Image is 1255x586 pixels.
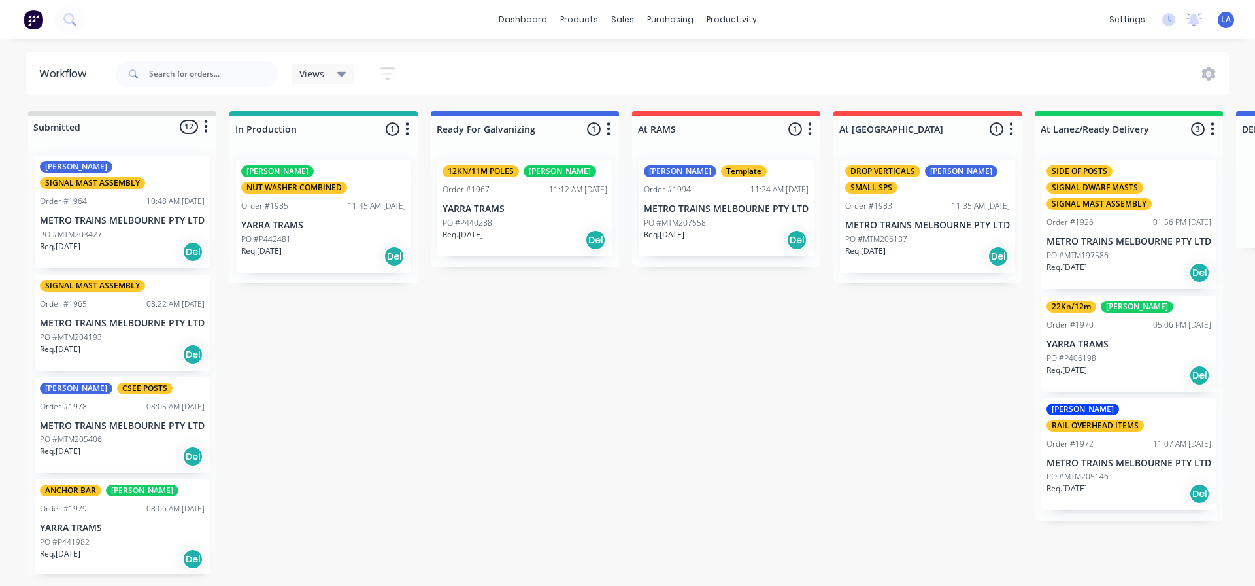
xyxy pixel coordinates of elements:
[644,165,716,177] div: [PERSON_NAME]
[845,220,1010,231] p: METRO TRAINS MELBOURNE PTY LTD
[146,503,205,515] div: 08:06 AM [DATE]
[845,165,920,177] div: DROP VERTICALS
[241,200,288,212] div: Order #1985
[644,184,691,196] div: Order #1994
[149,61,278,87] input: Search for orders...
[299,67,324,80] span: Views
[241,245,282,257] p: Req. [DATE]
[443,229,483,241] p: Req. [DATE]
[40,241,80,252] p: Req. [DATE]
[24,10,43,29] img: Factory
[1046,165,1113,177] div: SIDE OF POSTS
[1041,160,1216,289] div: SIDE OF POSTSSIGNAL DWARF MASTSSIGNAL MAST ASSEMBLYOrder #192601:56 PM [DATE]METRO TRAINS MELBOUR...
[40,485,101,496] div: ANCHOR BAR
[443,165,519,177] div: 12KN/11M POLES
[1041,398,1216,511] div: [PERSON_NAME]RAIL OVERHEAD ITEMSOrder #197211:07 AM [DATE]METRO TRAINS MELBOURNE PTY LTDPO #MTM20...
[40,318,205,329] p: METRO TRAINS MELBOURNE PTY LTD
[182,446,203,467] div: Del
[1189,483,1210,504] div: Del
[1041,296,1216,392] div: 22Kn/12m[PERSON_NAME]Order #197005:06 PM [DATE]YARRA TRAMSPO #P406198Req.[DATE]Del
[1046,250,1109,262] p: PO #MTM197586
[146,196,205,207] div: 10:48 AM [DATE]
[786,230,807,250] div: Del
[641,10,700,29] div: purchasing
[845,182,897,194] div: SMALL SPS
[1046,471,1109,483] p: PO #MTM205146
[40,298,87,310] div: Order #1965
[35,479,210,576] div: ANCHOR BAR[PERSON_NAME]Order #197908:06 AM [DATE]YARRA TRAMSPO #P441982Req.[DATE]Del
[40,280,145,292] div: SIGNAL MAST ASSEMBLY
[40,332,102,343] p: PO #MTM204193
[241,233,291,245] p: PO #P442481
[182,344,203,365] div: Del
[1046,301,1096,313] div: 22Kn/12m
[925,165,997,177] div: [PERSON_NAME]
[182,549,203,570] div: Del
[1046,364,1087,376] p: Req. [DATE]
[1221,14,1231,26] span: LA
[554,10,605,29] div: products
[35,377,210,474] div: [PERSON_NAME]CSEE POSTSOrder #197808:05 AM [DATE]METRO TRAINS MELBOURNE PTY LTDPO #MTM205406Req.[...
[1046,458,1211,469] p: METRO TRAINS MELBOURNE PTY LTD
[644,217,706,229] p: PO #MTM207558
[1046,182,1143,194] div: SIGNAL DWARF MASTS
[988,246,1009,267] div: Del
[40,548,80,560] p: Req. [DATE]
[40,215,205,226] p: METRO TRAINS MELBOURNE PTY LTD
[1046,438,1094,450] div: Order #1972
[605,10,641,29] div: sales
[1046,319,1094,331] div: Order #1970
[524,165,596,177] div: [PERSON_NAME]
[106,485,178,496] div: [PERSON_NAME]
[39,66,93,82] div: Workflow
[40,161,112,173] div: [PERSON_NAME]
[1189,365,1210,386] div: Del
[182,241,203,262] div: Del
[1103,10,1152,29] div: settings
[40,523,205,534] p: YARRA TRAMS
[549,184,607,196] div: 11:12 AM [DATE]
[236,160,411,273] div: [PERSON_NAME]NUT WASHER COMBINEDOrder #198511:45 AM [DATE]YARRA TRAMSPO #P442481Req.[DATE]Del
[40,229,102,241] p: PO #MTM203427
[241,182,347,194] div: NUT WASHER COMBINED
[384,246,405,267] div: Del
[117,383,173,394] div: CSEE POSTS
[40,401,87,413] div: Order #1978
[1046,353,1096,364] p: PO #P406198
[40,536,90,548] p: PO #P441982
[443,217,492,229] p: PO #P440288
[1046,339,1211,350] p: YARRA TRAMS
[443,203,607,215] p: YARRA TRAMS
[700,10,763,29] div: productivity
[35,156,210,268] div: [PERSON_NAME]SIGNAL MAST ASSEMBLYOrder #196410:48 AM [DATE]METRO TRAINS MELBOURNE PTY LTDPO #MTM2...
[1046,420,1144,432] div: RAIL OVERHEAD ITEMS
[721,165,767,177] div: Template
[1046,262,1087,273] p: Req. [DATE]
[40,434,102,445] p: PO #MTM205406
[146,298,205,310] div: 08:22 AM [DATE]
[35,275,210,371] div: SIGNAL MAST ASSEMBLYOrder #196508:22 AM [DATE]METRO TRAINS MELBOURNE PTY LTDPO #MTM204193Req.[DAT...
[1046,236,1211,247] p: METRO TRAINS MELBOURNE PTY LTD
[845,233,907,245] p: PO #MTM206137
[492,10,554,29] a: dashboard
[1046,198,1152,210] div: SIGNAL MAST ASSEMBLY
[40,343,80,355] p: Req. [DATE]
[40,196,87,207] div: Order #1964
[40,445,80,457] p: Req. [DATE]
[1046,483,1087,494] p: Req. [DATE]
[845,200,892,212] div: Order #1983
[952,200,1010,212] div: 11:35 AM [DATE]
[437,160,612,256] div: 12KN/11M POLES[PERSON_NAME]Order #196711:12 AM [DATE]YARRA TRAMSPO #P440288Req.[DATE]Del
[40,503,87,515] div: Order #1979
[40,421,205,432] p: METRO TRAINS MELBOURNE PTY LTD
[1153,319,1211,331] div: 05:06 PM [DATE]
[1101,301,1173,313] div: [PERSON_NAME]
[443,184,490,196] div: Order #1967
[1189,262,1210,283] div: Del
[1046,404,1119,415] div: [PERSON_NAME]
[639,160,814,256] div: [PERSON_NAME]TemplateOrder #199411:24 AM [DATE]METRO TRAINS MELBOURNE PTY LTDPO #MTM207558Req.[DA...
[241,165,314,177] div: [PERSON_NAME]
[840,160,1015,273] div: DROP VERTICALS[PERSON_NAME]SMALL SPSOrder #198311:35 AM [DATE]METRO TRAINS MELBOURNE PTY LTDPO #M...
[40,177,145,189] div: SIGNAL MAST ASSEMBLY
[644,229,684,241] p: Req. [DATE]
